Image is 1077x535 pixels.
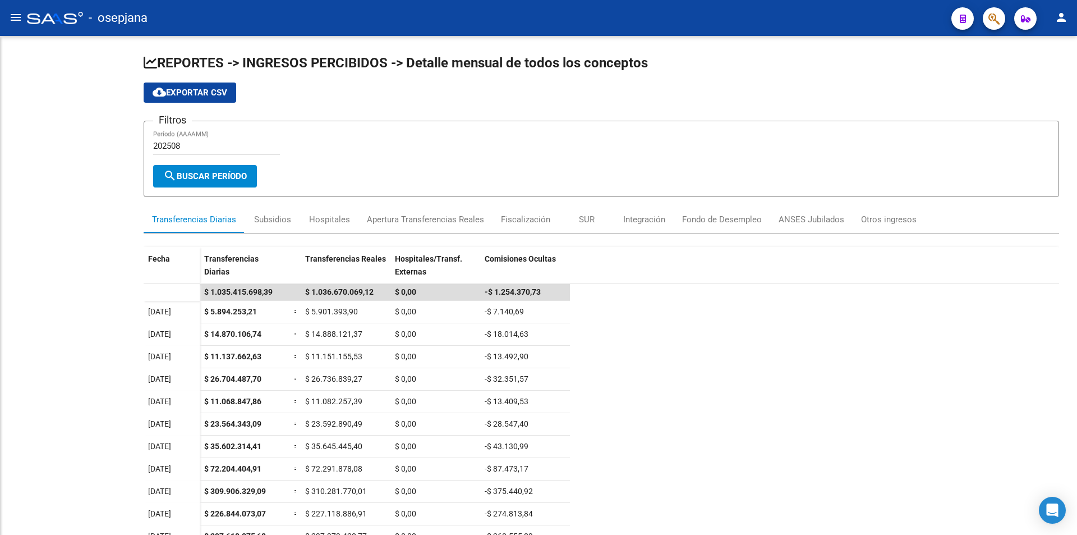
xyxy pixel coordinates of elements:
[395,254,462,276] span: Hospitales/Transf. Externas
[301,247,390,294] datatable-header-cell: Transferencias Reales
[501,213,550,226] div: Fiscalización
[485,509,533,518] span: -$ 274.813,84
[204,307,257,316] span: $ 5.894.253,21
[148,352,171,361] span: [DATE]
[1039,497,1066,524] div: Open Intercom Messenger
[309,213,350,226] div: Hospitales
[485,307,524,316] span: -$ 7.140,69
[395,464,416,473] span: $ 0,00
[204,442,261,451] span: $ 35.602.314,41
[395,330,416,339] span: $ 0,00
[305,330,362,339] span: $ 14.888.121,37
[390,247,480,294] datatable-header-cell: Hospitales/Transf. Externas
[305,374,362,383] span: $ 26.736.839,27
[294,419,298,428] span: =
[148,330,171,339] span: [DATE]
[148,419,171,428] span: [DATE]
[579,213,595,226] div: SUR
[148,254,170,263] span: Fecha
[148,442,171,451] span: [DATE]
[305,397,362,406] span: $ 11.082.257,39
[485,442,528,451] span: -$ 43.130,99
[305,509,367,518] span: $ 227.118.886,91
[294,464,298,473] span: =
[163,171,247,181] span: Buscar Período
[485,374,528,383] span: -$ 32.351,57
[485,397,528,406] span: -$ 13.409,53
[294,374,298,383] span: =
[148,307,171,316] span: [DATE]
[148,487,171,496] span: [DATE]
[153,85,166,99] mat-icon: cloud_download
[395,397,416,406] span: $ 0,00
[395,307,416,316] span: $ 0,00
[395,419,416,428] span: $ 0,00
[305,487,367,496] span: $ 310.281.770,01
[623,213,665,226] div: Integración
[294,509,298,518] span: =
[148,509,171,518] span: [DATE]
[305,307,358,316] span: $ 5.901.393,90
[148,374,171,383] span: [DATE]
[200,247,289,294] datatable-header-cell: Transferencias Diarias
[305,254,386,263] span: Transferencias Reales
[204,352,261,361] span: $ 11.137.662,63
[1055,11,1068,24] mat-icon: person
[144,83,236,103] button: Exportar CSV
[204,419,261,428] span: $ 23.564.343,09
[395,352,416,361] span: $ 0,00
[152,213,236,226] div: Transferencias Diarias
[305,287,374,296] span: $ 1.036.670.069,12
[153,88,227,98] span: Exportar CSV
[148,397,171,406] span: [DATE]
[9,11,22,24] mat-icon: menu
[294,330,298,339] span: =
[395,487,416,496] span: $ 0,00
[395,374,416,383] span: $ 0,00
[148,464,171,473] span: [DATE]
[395,287,416,296] span: $ 0,00
[163,169,177,182] mat-icon: search
[485,487,533,496] span: -$ 375.440,92
[144,247,200,294] datatable-header-cell: Fecha
[204,487,266,496] span: $ 309.906.329,09
[305,419,362,428] span: $ 23.592.890,49
[480,247,570,294] datatable-header-cell: Comisiones Ocultas
[153,165,257,188] button: Buscar Período
[294,352,298,361] span: =
[682,213,762,226] div: Fondo de Desempleo
[395,509,416,518] span: $ 0,00
[294,307,298,316] span: =
[779,213,844,226] div: ANSES Jubilados
[144,55,648,71] span: REPORTES -> INGRESOS PERCIBIDOS -> Detalle mensual de todos los conceptos
[89,6,148,30] span: - osepjana
[204,254,259,276] span: Transferencias Diarias
[294,487,298,496] span: =
[367,213,484,226] div: Apertura Transferencias Reales
[485,464,528,473] span: -$ 87.473,17
[204,374,261,383] span: $ 26.704.487,70
[305,442,362,451] span: $ 35.645.445,40
[861,213,917,226] div: Otros ingresos
[204,330,261,339] span: $ 14.870.106,74
[294,397,298,406] span: =
[153,112,192,128] h3: Filtros
[485,287,541,296] span: -$ 1.254.370,73
[254,213,291,226] div: Subsidios
[485,330,528,339] span: -$ 18.014,63
[395,442,416,451] span: $ 0,00
[204,464,261,473] span: $ 72.204.404,91
[204,287,273,296] span: $ 1.035.415.698,39
[305,464,362,473] span: $ 72.291.878,08
[204,509,266,518] span: $ 226.844.073,07
[485,352,528,361] span: -$ 13.492,90
[485,419,528,428] span: -$ 28.547,40
[204,397,261,406] span: $ 11.068.847,86
[485,254,556,263] span: Comisiones Ocultas
[294,442,298,451] span: =
[305,352,362,361] span: $ 11.151.155,53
